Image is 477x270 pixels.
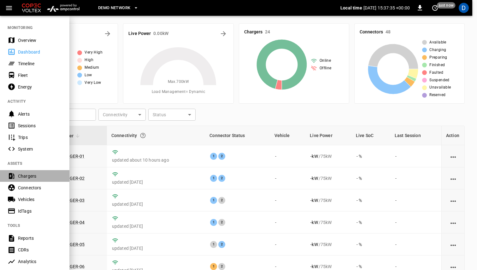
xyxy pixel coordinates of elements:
[459,3,469,13] div: profile-icon
[18,84,62,90] div: Energy
[18,185,62,191] div: Connectors
[18,37,62,43] div: Overview
[430,3,440,13] button: set refresh interval
[18,60,62,67] div: Timeline
[340,5,362,11] p: Local time
[18,72,62,78] div: Fleet
[18,173,62,179] div: Chargers
[437,2,456,9] span: just now
[18,208,62,214] div: IdTags
[363,5,410,11] p: [DATE] 15:37:35 +00:00
[18,134,62,141] div: Trips
[18,123,62,129] div: Sessions
[18,111,62,117] div: Alerts
[21,2,42,14] img: Customer Logo
[18,49,62,55] div: Dashboard
[18,258,62,265] div: Analytics
[45,2,82,14] img: ampcontrol.io logo
[18,247,62,253] div: CDRs
[98,4,130,12] span: DEMO NETWORK
[18,196,62,203] div: Vehicles
[18,146,62,152] div: System
[18,235,62,241] div: Reports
